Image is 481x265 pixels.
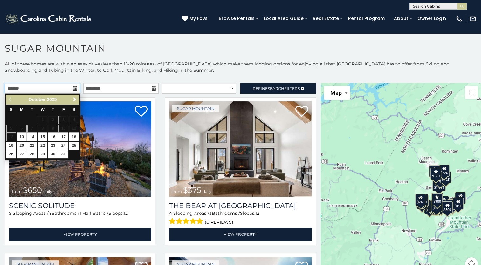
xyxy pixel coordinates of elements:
[48,210,51,216] span: 4
[58,133,68,141] a: 17
[430,200,441,212] div: $155
[6,142,16,150] a: 19
[79,210,108,216] span: 1 Half Baths /
[205,218,233,226] span: (6 reviews)
[69,142,79,150] a: 25
[432,193,443,205] div: $300
[29,97,46,102] span: October
[465,86,478,99] button: Toggle fullscreen view
[71,96,79,104] a: Next
[27,133,37,141] a: 14
[20,107,24,112] span: Monday
[253,86,300,91] span: Refine Filters
[172,105,219,112] a: Sugar Mountain
[431,193,442,205] div: $190
[456,15,463,22] img: phone-regular-white.png
[69,133,79,141] a: 18
[135,105,148,119] a: Add to favorites
[10,107,12,112] span: Sunday
[62,107,65,112] span: Friday
[12,189,22,194] span: from
[38,150,48,158] a: 29
[52,107,54,112] span: Thursday
[17,150,27,158] a: 27
[431,200,442,212] div: $175
[38,142,48,150] a: 22
[203,189,211,194] span: daily
[17,133,27,141] a: 13
[27,142,37,150] a: 21
[261,14,307,24] a: Local Area Guide
[209,210,212,216] span: 3
[41,107,45,112] span: Wednesday
[268,86,284,91] span: Search
[9,201,151,210] a: Scenic Solitude
[169,201,312,210] h3: The Bear At Sugar Mountain
[183,186,201,195] span: $375
[124,210,128,216] span: 12
[330,90,342,96] span: Map
[58,142,68,150] a: 24
[48,133,58,141] a: 16
[455,192,466,204] div: $155
[47,97,57,102] span: 2025
[73,107,75,112] span: Saturday
[445,200,456,212] div: $195
[429,165,440,177] div: $240
[169,228,312,241] a: View Property
[169,101,312,197] a: The Bear At Sugar Mountain from $375 daily
[391,14,411,24] a: About
[58,150,68,158] a: 31
[415,194,426,206] div: $240
[9,210,151,226] div: Sleeping Areas / Bathrooms / Sleeps:
[438,196,449,208] div: $200
[345,14,388,24] a: Rental Program
[182,15,209,22] a: My Favs
[324,86,350,100] button: Change map style
[432,193,443,205] div: $265
[216,14,258,24] a: Browse Rentals
[17,142,27,150] a: 20
[48,142,58,150] a: 23
[434,173,445,185] div: $350
[9,228,151,241] a: View Property
[447,199,458,211] div: $345
[440,171,451,183] div: $125
[169,201,312,210] a: The Bear At [GEOGRAPHIC_DATA]
[424,201,435,214] div: $650
[9,210,11,216] span: 5
[169,101,312,197] img: The Bear At Sugar Mountain
[418,194,429,207] div: $225
[434,200,445,213] div: $350
[310,14,342,24] a: Real Estate
[416,197,427,209] div: $355
[6,150,16,158] a: 26
[43,189,52,194] span: daily
[48,150,58,158] a: 30
[430,167,441,180] div: $170
[27,150,37,158] a: 28
[432,179,446,191] div: $1,095
[295,105,308,119] a: Add to favorites
[442,201,453,214] div: $500
[169,210,312,226] div: Sleeping Areas / Bathrooms / Sleeps:
[414,14,449,24] a: Owner Login
[38,133,48,141] a: 15
[469,15,476,22] img: mail-regular-white.png
[172,189,182,194] span: from
[169,210,172,216] span: 4
[417,194,428,206] div: $210
[439,165,450,177] div: $225
[72,97,77,102] span: Next
[31,107,33,112] span: Tuesday
[23,186,42,195] span: $650
[189,15,208,22] span: My Favs
[453,197,464,209] div: $190
[255,210,259,216] span: 12
[240,83,316,94] a: RefineSearchFilters
[5,12,93,25] img: White-1-2.png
